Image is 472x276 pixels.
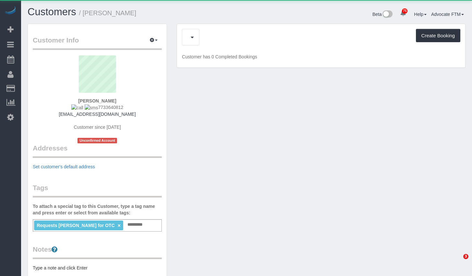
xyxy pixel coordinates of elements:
[33,35,162,50] legend: Customer Info
[28,6,76,18] a: Customers
[79,9,136,17] small: / [PERSON_NAME]
[71,104,83,111] img: call
[33,203,162,216] label: To attach a special tag to this Customer, type a tag name and press enter or select from availabl...
[463,254,468,259] span: 3
[402,8,407,14] span: 75
[59,112,136,117] a: [EMAIL_ADDRESS][DOMAIN_NAME]
[182,54,460,60] p: Customer has 0 Completed Bookings
[77,138,117,143] span: Unconfirmed Account
[33,245,162,259] legend: Notes
[382,10,393,19] img: New interface
[71,105,123,110] span: 7733640812
[78,98,116,103] strong: [PERSON_NAME]
[33,183,162,198] legend: Tags
[372,12,393,17] a: Beta
[85,104,98,111] img: sms
[33,164,95,169] a: Set customer's default address
[74,125,121,130] span: Customer since [DATE]
[397,6,409,21] a: 75
[414,12,427,17] a: Help
[416,29,460,42] button: Create Booking
[33,265,162,271] pre: Type a note and click Enter
[37,223,114,228] span: Requests [PERSON_NAME] for OTC
[431,12,464,17] a: Advocate FTM
[4,6,17,16] img: Automaid Logo
[118,223,121,228] a: ×
[450,254,466,270] iframe: Intercom live chat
